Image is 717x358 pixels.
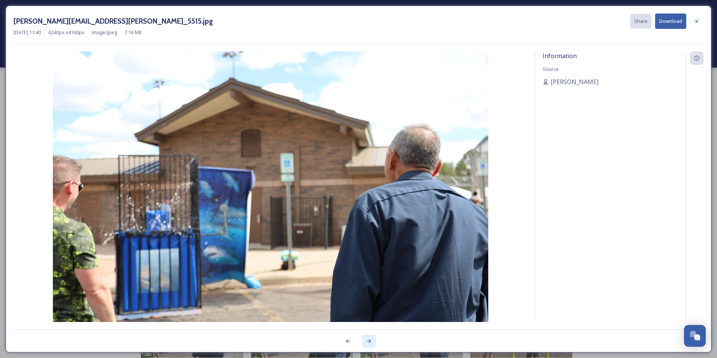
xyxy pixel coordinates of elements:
span: image/jpeg [92,29,117,36]
span: [DATE] 11:40 [13,29,41,36]
button: Share [630,14,651,29]
img: Sarah.holditch%40flagstaffaz.gov-IMG_5515.jpg [13,51,527,342]
h3: [PERSON_NAME][EMAIL_ADDRESS][PERSON_NAME]_5515.jpg [13,16,213,27]
button: Download [655,14,686,29]
button: Open Chat [684,325,706,347]
span: Information [543,52,577,60]
span: [PERSON_NAME] [550,77,598,86]
span: 6240 px x 4160 px [48,29,84,36]
span: 7.16 MB [124,29,142,36]
span: Source [543,66,559,72]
